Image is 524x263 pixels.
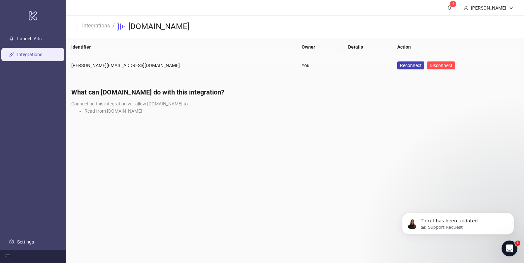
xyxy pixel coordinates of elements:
a: Reconnect [397,61,424,69]
div: [PERSON_NAME][EMAIL_ADDRESS][DOMAIN_NAME] [71,62,291,69]
span: 1 [452,2,454,6]
button: Disconnect [427,61,455,69]
div: [PERSON_NAME] [468,4,509,12]
span: down [509,6,513,10]
a: Integrations [17,52,42,57]
th: Action [392,38,524,56]
th: Details [343,38,392,56]
h4: What can [DOMAIN_NAME] do with this integration? [71,88,519,97]
span: bell [447,5,452,10]
span: Reconnect [400,62,422,69]
iframe: Intercom notifications message [392,199,524,245]
a: Launch Ads [17,36,42,41]
svg: Frame.io Logo [117,22,126,31]
th: Identifier [66,38,296,56]
span: menu-fold [5,254,10,259]
div: You [302,62,338,69]
a: Settings [17,239,34,244]
span: Connecting this integration will allow [DOMAIN_NAME] to... [71,101,192,106]
th: Owner [296,38,343,56]
span: user [464,6,468,10]
li: / [113,21,115,32]
sup: 1 [450,1,456,7]
a: Integrations [81,21,111,29]
h3: [DOMAIN_NAME] [128,21,189,32]
span: 1 [515,241,520,246]
li: Read from [DOMAIN_NAME] [84,107,519,115]
iframe: Intercom live chat [502,241,517,256]
span: Disconnect [430,63,452,68]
